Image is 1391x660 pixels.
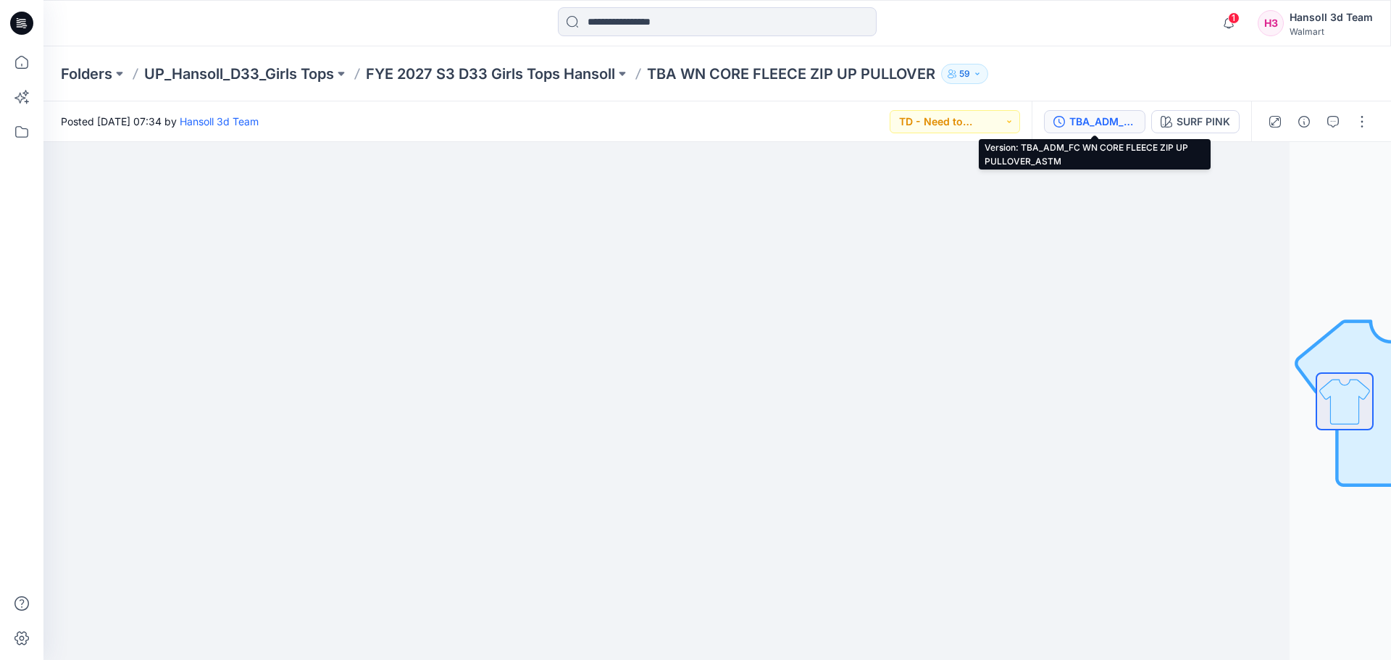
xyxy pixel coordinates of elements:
[144,64,334,84] a: UP_Hansoll_D33_Girls Tops
[1069,114,1136,130] div: TBA_ADM_FC WN CORE FLEECE ZIP UP PULLOVER_ASTM
[941,64,988,84] button: 59
[1228,12,1240,24] span: 1
[366,64,615,84] a: FYE 2027 S3 D33 Girls Tops Hansoll
[1177,114,1230,130] div: SURF PINK
[1292,110,1316,133] button: Details
[1290,9,1373,26] div: Hansoll 3d Team
[61,64,112,84] a: Folders
[1044,110,1145,133] button: TBA_ADM_FC WN CORE FLEECE ZIP UP PULLOVER_ASTM
[959,66,970,82] p: 59
[1258,10,1284,36] div: H3
[647,64,935,84] p: TBA WN CORE FLEECE ZIP UP PULLOVER
[61,114,259,129] span: Posted [DATE] 07:34 by
[1317,374,1372,429] img: All colorways
[1290,26,1373,37] div: Walmart
[180,115,259,128] a: Hansoll 3d Team
[1151,110,1240,133] button: SURF PINK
